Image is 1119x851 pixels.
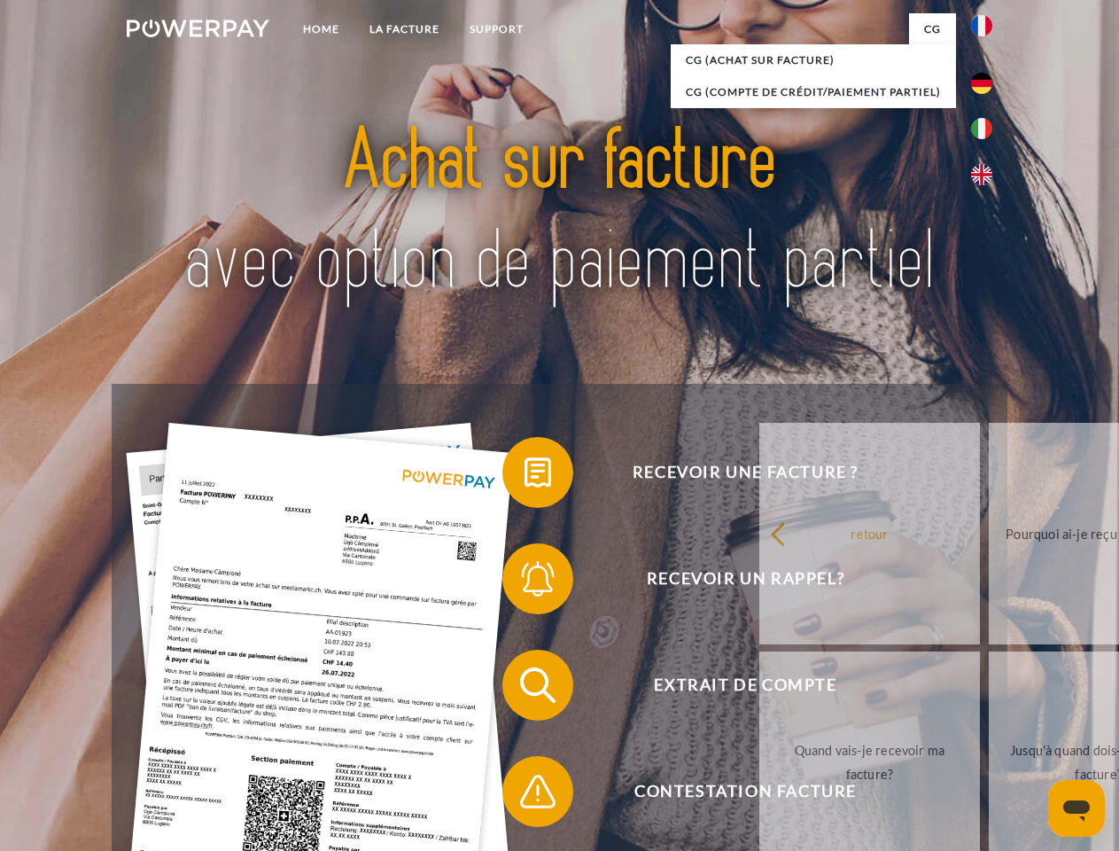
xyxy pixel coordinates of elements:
[971,73,992,94] img: de
[455,13,539,45] a: Support
[169,85,950,340] img: title-powerpay_fr.svg
[1048,780,1105,837] iframe: Bouton de lancement de la fenêtre de messagerie
[502,543,963,614] button: Recevoir un rappel?
[770,521,969,545] div: retour
[516,769,560,814] img: qb_warning.svg
[502,437,963,508] button: Recevoir une facture ?
[288,13,354,45] a: Home
[971,118,992,139] img: it
[909,13,956,45] a: CG
[516,663,560,707] img: qb_search.svg
[671,76,956,108] a: CG (Compte de crédit/paiement partiel)
[971,15,992,36] img: fr
[127,20,269,37] img: logo-powerpay-white.svg
[516,557,560,601] img: qb_bell.svg
[671,44,956,76] a: CG (achat sur facture)
[502,756,963,827] button: Contestation Facture
[502,650,963,721] button: Extrait de compte
[971,164,992,185] img: en
[770,738,969,786] div: Quand vais-je recevoir ma facture?
[354,13,455,45] a: LA FACTURE
[516,450,560,495] img: qb_bill.svg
